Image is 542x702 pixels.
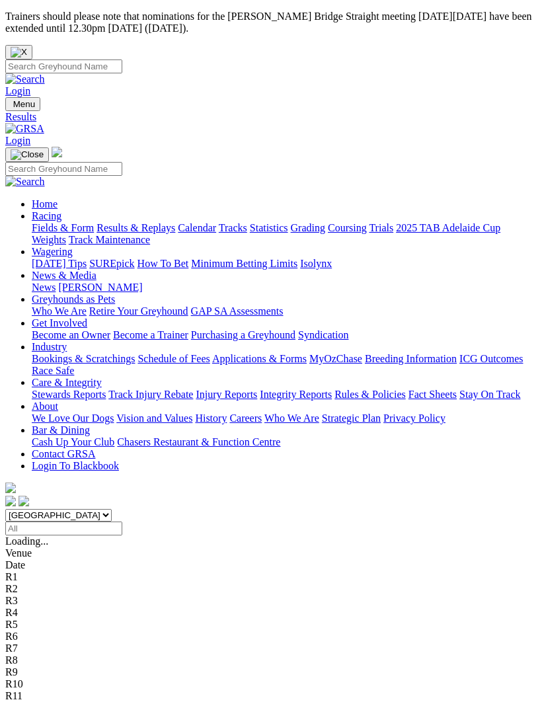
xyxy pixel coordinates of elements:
div: R2 [5,583,537,595]
a: Rules & Policies [334,389,406,400]
a: Results [5,111,537,123]
div: Get Involved [32,329,537,341]
div: Greyhounds as Pets [32,305,537,317]
a: SUREpick [89,258,134,269]
a: Chasers Restaurant & Function Centre [117,436,280,448]
a: Integrity Reports [260,389,332,400]
a: Become an Owner [32,329,110,340]
a: Login [5,135,30,146]
img: Close [11,149,44,160]
a: Fact Sheets [408,389,457,400]
a: We Love Our Dogs [32,412,114,424]
div: Wagering [32,258,537,270]
a: Minimum Betting Limits [191,258,297,269]
a: Bar & Dining [32,424,90,436]
div: R5 [5,619,537,631]
img: twitter.svg [19,496,29,506]
a: History [195,412,227,424]
div: Industry [32,353,537,377]
a: Purchasing a Greyhound [191,329,295,340]
a: Login To Blackbook [32,460,119,471]
img: GRSA [5,123,44,135]
a: Applications & Forms [212,353,307,364]
img: logo-grsa-white.png [52,147,62,157]
div: R10 [5,678,537,690]
a: Who We Are [264,412,319,424]
a: Careers [229,412,262,424]
a: Become a Trainer [113,329,188,340]
a: Care & Integrity [32,377,102,388]
a: Schedule of Fees [137,353,210,364]
div: R9 [5,666,537,678]
a: Syndication [298,329,348,340]
a: Isolynx [300,258,332,269]
a: Greyhounds as Pets [32,293,115,305]
p: Trainers should please note that nominations for the [PERSON_NAME] Bridge Straight meeting [DATE]... [5,11,537,34]
a: Industry [32,341,67,352]
a: Strategic Plan [322,412,381,424]
a: Privacy Policy [383,412,445,424]
span: Menu [13,99,35,109]
a: Calendar [178,222,216,233]
a: Stay On Track [459,389,520,400]
img: logo-grsa-white.png [5,483,16,493]
a: How To Bet [137,258,189,269]
a: [DATE] Tips [32,258,87,269]
a: Vision and Values [116,412,192,424]
input: Select date [5,522,122,535]
a: MyOzChase [309,353,362,364]
a: Get Involved [32,317,87,329]
a: [PERSON_NAME] [58,282,142,293]
a: Stewards Reports [32,389,106,400]
a: Cash Up Your Club [32,436,114,448]
div: R7 [5,643,537,654]
a: Racing [32,210,61,221]
a: Trials [369,222,393,233]
input: Search [5,162,122,176]
img: Search [5,73,45,85]
a: Contact GRSA [32,448,95,459]
a: About [32,401,58,412]
a: News [32,282,56,293]
div: R8 [5,654,537,666]
a: Who We Are [32,305,87,317]
div: R4 [5,607,537,619]
input: Search [5,59,122,73]
a: Race Safe [32,365,74,376]
div: News & Media [32,282,537,293]
a: Coursing [328,222,367,233]
a: Home [32,198,58,210]
button: Close [5,45,32,59]
a: 2025 TAB Adelaide Cup [396,222,500,233]
a: Breeding Information [365,353,457,364]
div: Care & Integrity [32,389,537,401]
a: Tracks [219,222,247,233]
a: Injury Reports [196,389,257,400]
div: Bar & Dining [32,436,537,448]
a: Retire Your Greyhound [89,305,188,317]
img: X [11,47,27,58]
a: ICG Outcomes [459,353,523,364]
div: Venue [5,547,537,559]
div: About [32,412,537,424]
img: Search [5,176,45,188]
button: Toggle navigation [5,147,49,162]
a: Login [5,85,30,97]
div: R6 [5,631,537,643]
a: Bookings & Scratchings [32,353,135,364]
a: Weights [32,234,66,245]
div: R1 [5,571,537,583]
a: Statistics [250,222,288,233]
a: Track Injury Rebate [108,389,193,400]
a: Fields & Form [32,222,94,233]
a: Grading [291,222,325,233]
div: R11 [5,690,537,702]
div: R3 [5,595,537,607]
img: facebook.svg [5,496,16,506]
span: Loading... [5,535,48,547]
a: Results & Replays [97,222,175,233]
div: Date [5,559,537,571]
div: Racing [32,222,537,246]
button: Toggle navigation [5,97,40,111]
